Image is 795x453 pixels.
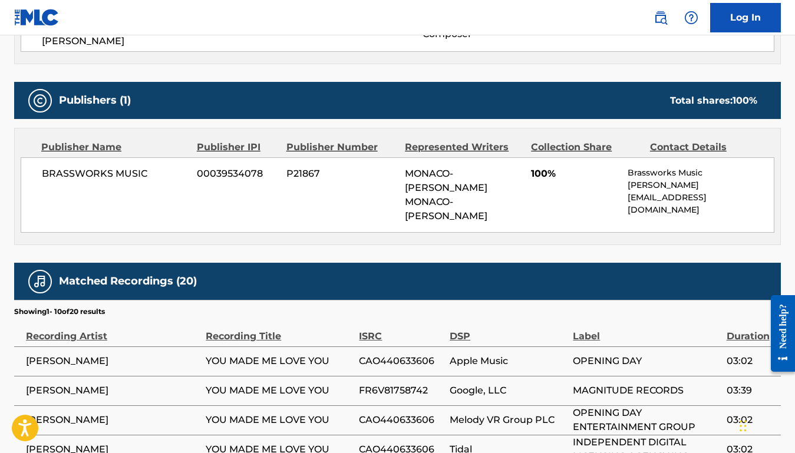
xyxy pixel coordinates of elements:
[26,354,200,368] span: [PERSON_NAME]
[26,413,200,427] span: [PERSON_NAME]
[359,354,444,368] span: CAO440633606
[740,408,747,444] div: Drag
[14,9,60,26] img: MLC Logo
[654,11,668,25] img: search
[450,354,567,368] span: Apple Music
[727,317,775,343] div: Duration
[573,383,720,398] span: MAGNITUDE RECORDS
[573,354,720,368] span: OPENING DAY
[733,95,757,106] span: 100 %
[573,317,720,343] div: Label
[573,406,720,434] span: OPENING DAY ENTERTAINMENT GROUP
[710,3,781,32] a: Log In
[762,286,795,381] iframe: Resource Center
[286,167,396,181] span: P21867
[42,167,188,181] span: BRASSWORKS MUSIC
[206,413,353,427] span: YOU MADE ME LOVE YOU
[628,167,774,179] p: Brassworks Music
[684,11,698,25] img: help
[531,167,619,181] span: 100%
[359,317,444,343] div: ISRC
[33,94,47,108] img: Publishers
[649,6,672,29] a: Public Search
[41,140,188,154] div: Publisher Name
[727,354,775,368] span: 03:02
[727,413,775,427] span: 03:02
[26,317,200,343] div: Recording Artist
[206,354,353,368] span: YOU MADE ME LOVE YOU
[736,396,795,453] iframe: Chat Widget
[33,275,47,289] img: Matched Recordings
[628,179,774,216] p: [PERSON_NAME][EMAIL_ADDRESS][DOMAIN_NAME]
[197,167,278,181] span: 00039534078
[727,383,775,398] span: 03:39
[14,306,105,317] p: Showing 1 - 10 of 20 results
[359,413,444,427] span: CAO440633606
[679,6,703,29] div: Help
[405,168,487,221] span: MONACO-[PERSON_NAME] MONACO-[PERSON_NAME]
[286,140,397,154] div: Publisher Number
[670,94,757,108] div: Total shares:
[450,317,567,343] div: DSP
[59,275,197,288] h5: Matched Recordings (20)
[59,94,131,107] h5: Publishers (1)
[359,383,444,398] span: FR6V81758742
[26,383,200,398] span: [PERSON_NAME]
[206,383,353,398] span: YOU MADE ME LOVE YOU
[650,140,760,154] div: Contact Details
[450,383,567,398] span: Google, LLC
[206,317,353,343] div: Recording Title
[531,140,641,154] div: Collection Share
[197,140,278,154] div: Publisher IPI
[450,413,567,427] span: Melody VR Group PLC
[405,140,522,154] div: Represented Writers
